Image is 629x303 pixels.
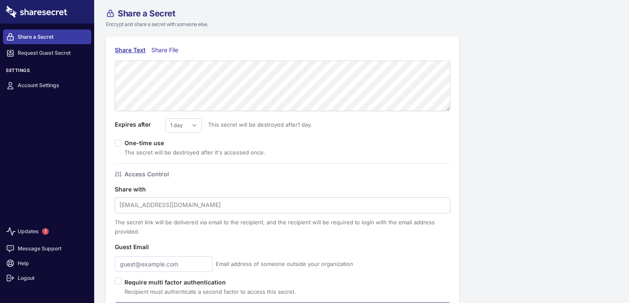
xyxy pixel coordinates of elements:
a: Account Settings [3,78,91,93]
span: Recipient must authenticate a second factor to access this secret. [124,288,296,295]
span: Email address of someone outside your organization [216,259,353,268]
label: Expires after [115,120,165,129]
h4: Access Control [124,170,169,179]
a: Help [3,256,91,271]
div: The secret will be destroyed after it's accessed once. [124,148,265,157]
div: Share File [151,45,182,55]
span: This secret will be destroyed after 1 day . [202,120,312,129]
p: Encrypt and share a secret with someone else. [106,21,506,28]
span: 1 [42,228,49,235]
h3: Settings [3,68,91,77]
span: The secret link will be delivered via email to the recipient, and the recipient will be required ... [115,219,435,235]
input: guest@example.com [115,256,213,272]
a: Updates1 [3,222,91,241]
label: Guest Email [115,242,165,252]
label: Require multi factor authentication [124,278,296,287]
a: Logout [3,271,91,285]
label: Share with [115,185,165,194]
a: Share a Secret [3,29,91,44]
label: One-time use [124,139,170,146]
span: Share a Secret [118,9,175,18]
a: Request Guest Secret [3,46,91,61]
div: Share Text [115,45,145,55]
a: Message Support [3,241,91,256]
